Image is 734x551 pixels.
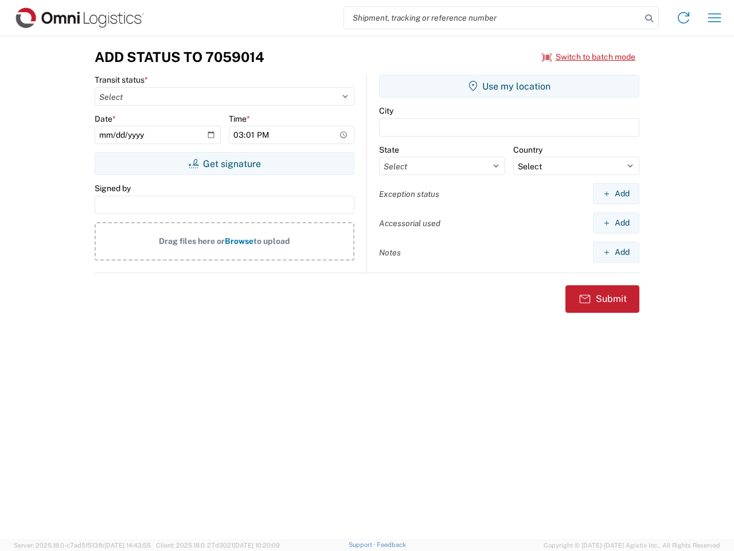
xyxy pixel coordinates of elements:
[159,236,225,246] span: Drag files here or
[95,183,131,193] label: Signed by
[349,541,377,548] a: Support
[593,183,639,204] button: Add
[233,542,280,549] span: [DATE] 10:20:09
[95,49,264,65] h3: Add Status to 7059014
[14,542,151,549] span: Server: 2025.18.0-c7ad5f513fb
[156,542,280,549] span: Client: 2025.18.0-27d3021
[229,114,250,124] label: Time
[593,212,639,234] button: Add
[253,236,290,246] span: to upload
[544,540,720,550] span: Copyright © [DATE]-[DATE] Agistix Inc., All Rights Reserved
[542,48,635,67] button: Switch to batch mode
[513,145,542,155] label: Country
[95,114,116,124] label: Date
[95,75,148,85] label: Transit status
[593,242,639,263] button: Add
[344,7,641,29] input: Shipment, tracking or reference number
[379,106,393,116] label: City
[379,145,399,155] label: State
[379,75,639,98] button: Use my location
[565,285,639,313] button: Submit
[95,152,354,175] button: Get signature
[379,218,440,228] label: Accessorial used
[379,189,439,199] label: Exception status
[225,236,253,246] span: Browse
[104,542,151,549] span: [DATE] 14:43:55
[379,247,401,258] label: Notes
[377,541,406,548] a: Feedback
